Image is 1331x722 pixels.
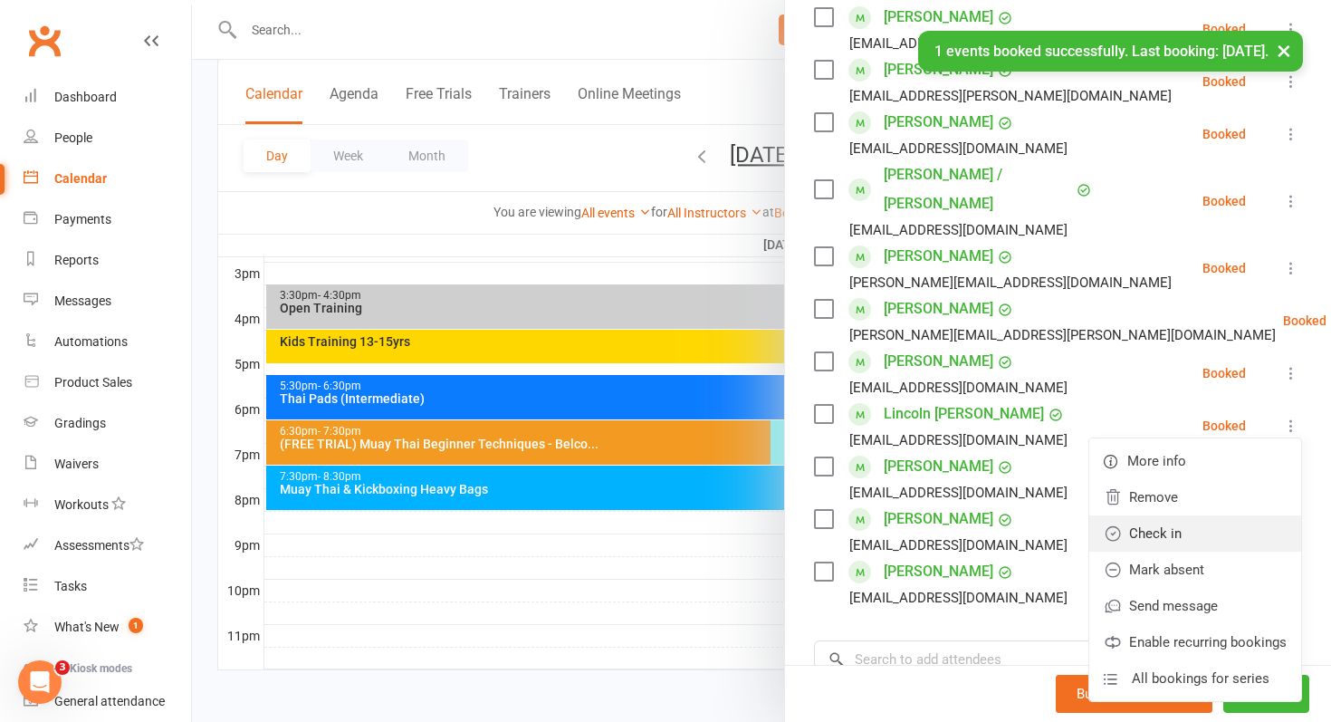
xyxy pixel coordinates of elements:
a: Clubworx [22,18,67,63]
a: Check in [1089,515,1301,552]
div: People [54,130,92,145]
div: General attendance [54,694,165,708]
div: [PERSON_NAME][EMAIL_ADDRESS][DOMAIN_NAME] [849,271,1172,294]
span: More info [1127,450,1186,472]
a: General attendance kiosk mode [24,681,191,722]
div: Waivers [54,457,99,471]
a: Workouts [24,485,191,525]
span: 1 [129,618,143,633]
a: [PERSON_NAME] / [PERSON_NAME] [884,160,1072,218]
div: Booked [1202,195,1246,207]
a: Product Sales [24,362,191,403]
a: Messages [24,281,191,322]
div: [EMAIL_ADDRESS][PERSON_NAME][DOMAIN_NAME] [849,84,1172,108]
iframe: Intercom live chat [18,660,62,704]
a: More info [1089,443,1301,479]
div: [EMAIL_ADDRESS][DOMAIN_NAME] [849,428,1068,452]
a: [PERSON_NAME] [884,557,993,586]
a: Tasks [24,566,191,607]
a: Mark absent [1089,552,1301,588]
div: Assessments [54,538,144,553]
a: [PERSON_NAME] [884,242,993,271]
a: Remove [1089,479,1301,515]
div: Payments [54,212,111,226]
div: Calendar [54,171,107,186]
a: [PERSON_NAME] [884,3,993,32]
a: What's New1 [24,607,191,648]
div: Gradings [54,416,106,430]
a: Dashboard [24,77,191,118]
div: Booked [1202,367,1246,380]
div: Booked [1202,419,1246,432]
span: All bookings for series [1132,668,1269,689]
a: [PERSON_NAME] [884,294,993,323]
div: [EMAIL_ADDRESS][DOMAIN_NAME] [849,586,1068,610]
div: [EMAIL_ADDRESS][DOMAIN_NAME] [849,481,1068,505]
div: Booked [1283,314,1326,327]
button: Bulk add attendees [1056,675,1212,713]
a: Lincoln [PERSON_NAME] [884,400,1044,428]
a: Payments [24,199,191,240]
a: [PERSON_NAME] [884,347,993,376]
div: Product Sales [54,375,132,390]
a: Reports [24,240,191,281]
div: Dashboard [54,90,117,104]
a: [PERSON_NAME] [884,108,993,137]
div: Workouts [54,497,109,512]
div: [EMAIL_ADDRESS][DOMAIN_NAME] [849,218,1068,242]
div: [EMAIL_ADDRESS][DOMAIN_NAME] [849,534,1068,557]
div: Automations [54,334,128,349]
a: Assessments [24,525,191,566]
input: Search to add attendees [814,640,1302,679]
div: Booked [1202,23,1246,35]
a: Gradings [24,403,191,444]
a: Enable recurring bookings [1089,624,1301,660]
div: 1 events booked successfully. Last booking: [DATE]. [918,31,1303,72]
div: Booked [1202,262,1246,274]
span: 3 [55,660,70,675]
a: All bookings for series [1089,660,1301,697]
a: [PERSON_NAME] [884,452,993,481]
a: Waivers [24,444,191,485]
a: People [24,118,191,159]
button: × [1268,31,1300,70]
a: Automations [24,322,191,362]
div: Booked [1202,75,1246,88]
div: [EMAIL_ADDRESS][DOMAIN_NAME] [849,137,1068,160]
div: Messages [54,294,111,308]
div: Tasks [54,579,87,593]
div: Reports [54,253,99,267]
a: [PERSON_NAME] [884,505,993,534]
div: Booked [1202,128,1246,140]
a: Calendar [24,159,191,199]
a: Send message [1089,588,1301,624]
div: What's New [54,620,120,634]
div: [PERSON_NAME][EMAIL_ADDRESS][PERSON_NAME][DOMAIN_NAME] [849,323,1276,347]
div: [EMAIL_ADDRESS][DOMAIN_NAME] [849,376,1068,400]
